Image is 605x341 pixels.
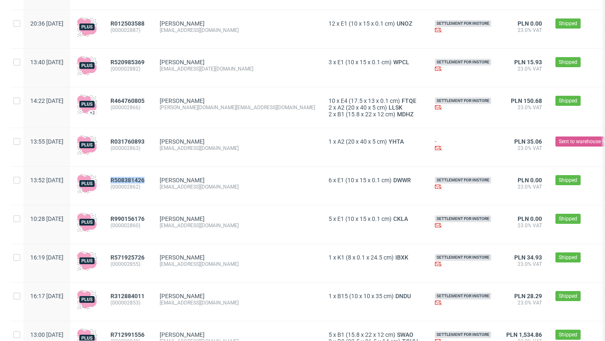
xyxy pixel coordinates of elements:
span: 1 [329,138,332,145]
span: K1 (8 x 0.1 x 24.5 cm) [337,254,394,261]
a: R464760805 [110,97,146,104]
span: 1 [329,293,332,299]
span: (000002853) [110,299,146,306]
span: 23.0% VAT [506,27,542,34]
span: 13:55 [DATE] [30,138,63,145]
span: 23.0% VAT [506,184,542,190]
span: (000002882) [110,66,146,72]
div: x [329,111,421,118]
span: Shipped [559,254,577,261]
div: x [329,59,421,66]
a: R012503588 [110,20,146,27]
span: DNDU [394,293,413,299]
a: [PERSON_NAME] [160,97,205,104]
span: 23.0% VAT [506,145,542,152]
a: [PERSON_NAME] [160,254,205,261]
span: 13:00 [DATE] [30,331,63,338]
span: (000002887) [110,27,146,34]
a: R571925726 [110,254,146,261]
span: PLN 35.06 [514,138,542,145]
span: Settlement for InStore [435,20,491,27]
span: B1 (15.8 x 22 x 12 cm) [337,331,395,338]
a: MDHZ [395,111,415,118]
span: 13:40 [DATE] [30,59,63,66]
span: 5 [329,215,332,222]
span: 12 [329,20,335,27]
span: (000002866) [110,104,146,111]
span: Shipped [559,58,577,66]
div: x [329,104,421,111]
span: Settlement for InStore [435,331,491,338]
span: 2 [329,111,332,118]
span: R312884011 [110,293,145,299]
div: [EMAIL_ADDRESS][DOMAIN_NAME] [160,184,315,190]
a: R712991556 [110,331,146,338]
span: 10:28 [DATE] [30,215,63,222]
img: plus-icon.676465ae8f3a83198b3f.png [77,212,97,232]
a: FTQE [400,97,418,104]
span: 20:36 [DATE] [30,20,63,27]
div: x [329,331,421,338]
span: 6 [329,177,332,184]
img: plus-icon.676465ae8f3a83198b3f.png [77,55,97,76]
span: Settlement for InStore [435,59,491,66]
span: 3 [329,59,332,66]
span: A2 (20 x 40 x 5 cm) [337,138,387,145]
span: R990156176 [110,215,145,222]
span: Shipped [559,215,577,223]
img: plus-icon.676465ae8f3a83198b3f.png [77,251,97,271]
span: IBXK [394,254,410,261]
span: PLN 0.00 [518,20,542,27]
span: Shipped [559,292,577,300]
span: B15 (10 x 10 x 35 cm) [337,293,394,299]
span: 23.0% VAT [506,104,542,111]
span: Shipped [559,176,577,184]
span: PLN 0.00 [518,215,542,222]
a: [PERSON_NAME] [160,59,205,66]
a: R312884011 [110,293,146,299]
span: E1 (10 x 15 x 0.1 cm) [337,215,392,222]
div: [EMAIL_ADDRESS][DOMAIN_NAME] [160,27,315,34]
a: DWWR [392,177,413,184]
span: PLN 0.00 [518,177,542,184]
div: x [329,254,421,261]
span: UNOZ [395,20,414,27]
div: [EMAIL_ADDRESS][DOMAIN_NAME] [160,145,315,152]
span: 23.0% VAT [506,299,542,306]
div: [EMAIL_ADDRESS][DOMAIN_NAME] [160,261,315,268]
span: PLN 1,534.86 [506,331,542,338]
div: [PERSON_NAME][DOMAIN_NAME][EMAIL_ADDRESS][DOMAIN_NAME] [160,104,315,111]
span: Settlement for InStore [435,293,491,299]
span: E4 (17.5 x 13 x 0.1 cm) [341,97,400,104]
a: YHTA [387,138,405,145]
div: - [435,138,493,153]
a: [PERSON_NAME] [160,177,205,184]
span: Settlement for InStore [435,177,491,184]
span: Settlement for InStore [435,254,491,261]
span: PLN 15.93 [514,59,542,66]
div: +2 [90,110,95,115]
span: B1 (15.8 x 22 x 12 cm) [337,111,395,118]
span: R508381426 [110,177,145,184]
a: CKLA [392,215,410,222]
div: [EMAIL_ADDRESS][DOMAIN_NAME] [160,299,315,306]
div: [EMAIL_ADDRESS][DOMAIN_NAME] [160,222,315,229]
span: Shipped [559,97,577,105]
div: x [329,138,421,145]
img: plus-icon.676465ae8f3a83198b3f.png [77,289,97,310]
span: R464760805 [110,97,145,104]
span: 23.0% VAT [506,66,542,72]
span: (000002863) [110,145,146,152]
span: LLSK [387,104,404,111]
span: Shipped [559,20,577,27]
span: 14:22 [DATE] [30,97,63,104]
div: [EMAIL_ADDRESS][DATE][DOMAIN_NAME] [160,66,315,72]
img: plus-icon.676465ae8f3a83198b3f.png [77,94,97,114]
span: (000002855) [110,261,146,268]
span: (000002862) [110,184,146,190]
span: E1 (10 x 15 x 0.1 cm) [337,59,392,66]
